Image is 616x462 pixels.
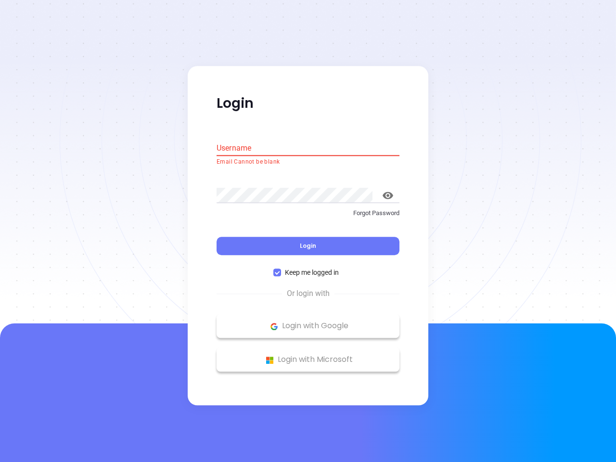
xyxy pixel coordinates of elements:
img: Google Logo [268,321,280,333]
button: toggle password visibility [376,184,399,207]
span: Or login with [282,288,334,300]
p: Email Cannot be blank [217,157,399,167]
p: Forgot Password [217,208,399,218]
span: Login [300,242,316,250]
p: Login with Google [221,319,395,334]
p: Login with Microsoft [221,353,395,367]
a: Forgot Password [217,208,399,226]
img: Microsoft Logo [264,354,276,366]
button: Microsoft Logo Login with Microsoft [217,348,399,372]
button: Google Logo Login with Google [217,314,399,338]
p: Login [217,95,399,112]
button: Login [217,237,399,256]
span: Keep me logged in [281,268,343,278]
